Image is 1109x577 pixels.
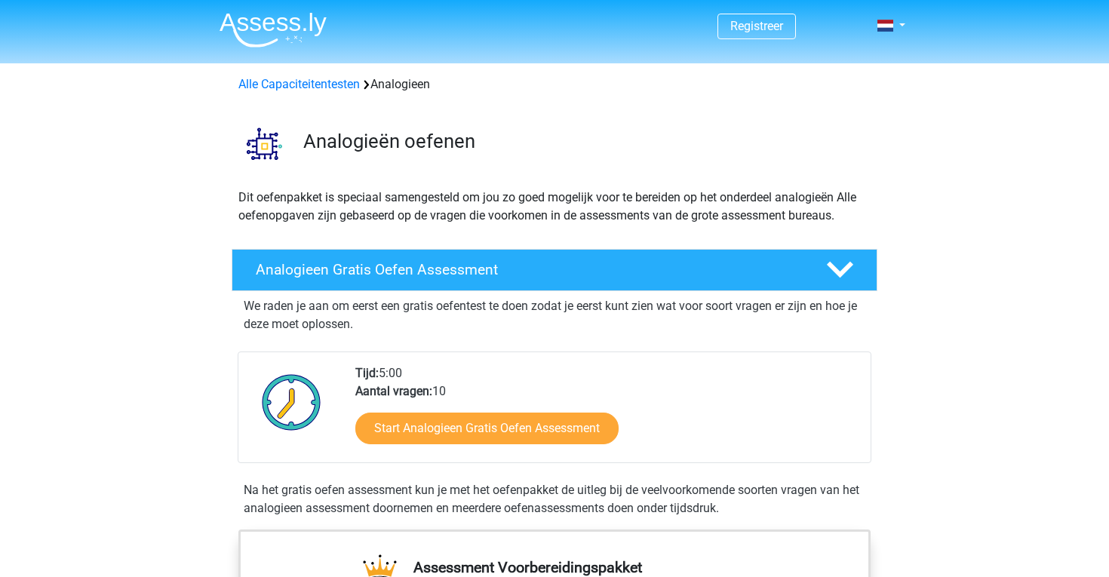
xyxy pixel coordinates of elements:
div: Na het gratis oefen assessment kun je met het oefenpakket de uitleg bij de veelvoorkomende soorte... [238,481,871,517]
h4: Analogieen Gratis Oefen Assessment [256,261,802,278]
a: Analogieen Gratis Oefen Assessment [226,249,883,291]
div: 5:00 10 [344,364,870,462]
a: Registreer [730,19,783,33]
p: Dit oefenpakket is speciaal samengesteld om jou zo goed mogelijk voor te bereiden op het onderdee... [238,189,871,225]
a: Alle Capaciteitentesten [238,77,360,91]
div: Analogieen [232,75,877,94]
p: We raden je aan om eerst een gratis oefentest te doen zodat je eerst kunt zien wat voor soort vra... [244,297,865,333]
a: Start Analogieen Gratis Oefen Assessment [355,413,619,444]
img: Assessly [220,12,327,48]
b: Aantal vragen: [355,384,432,398]
img: analogieen [232,112,296,176]
img: Klok [253,364,330,440]
h3: Analogieën oefenen [303,130,865,153]
b: Tijd: [355,366,379,380]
